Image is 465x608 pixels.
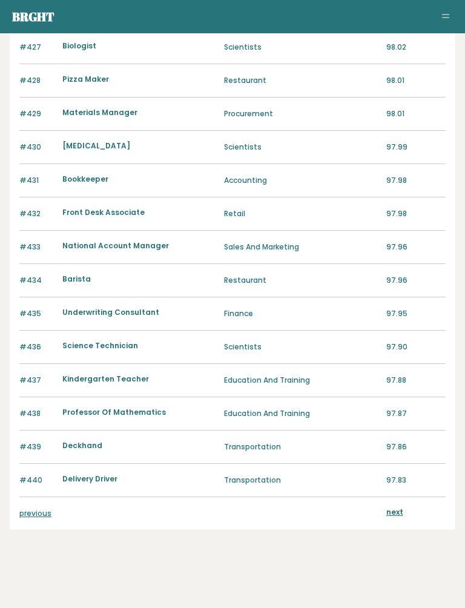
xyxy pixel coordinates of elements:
[224,408,378,419] p: Education And Training
[19,441,55,452] p: #439
[19,42,55,53] p: #427
[19,208,55,219] p: #432
[224,175,378,186] p: Accounting
[386,441,446,452] p: 97.86
[224,75,378,86] p: Restaurant
[19,142,55,153] p: #430
[62,140,130,151] a: [MEDICAL_DATA]
[19,342,55,352] p: #436
[386,42,446,53] p: 98.02
[62,207,145,217] a: Front Desk Associate
[62,374,149,384] a: Kindergarten Teacher
[224,242,378,253] p: Sales And Marketing
[386,308,446,319] p: 97.95
[62,74,109,84] a: Pizza Maker
[19,475,55,486] p: #440
[62,440,102,451] a: Deckhand
[224,475,378,486] p: Transportation
[224,208,378,219] p: Retail
[224,142,378,153] p: Scientists
[224,375,378,386] p: Education And Training
[62,240,169,251] a: National Account Manager
[62,274,91,284] a: Barista
[19,108,55,119] p: #429
[62,474,117,484] a: Delivery Driver
[19,308,55,319] p: #435
[224,108,378,119] p: Procurement
[19,375,55,386] p: #437
[19,175,55,186] p: #431
[224,308,378,319] p: Finance
[62,340,138,351] a: Science Technician
[386,142,446,153] p: 97.99
[62,407,166,417] a: Professor Of Mathematics
[386,408,446,419] p: 97.87
[386,242,446,253] p: 97.96
[386,175,446,186] p: 97.98
[62,41,96,51] a: Biologist
[386,208,446,219] p: 97.98
[438,10,453,24] button: Toggle navigation
[19,75,55,86] p: #428
[62,307,159,317] a: Underwriting Consultant
[62,107,137,117] a: Materials Manager
[386,475,446,486] p: 97.83
[19,508,51,518] a: previous
[224,275,378,286] p: Restaurant
[386,108,446,119] p: 98.01
[386,275,446,286] p: 97.96
[386,507,403,517] a: next
[19,275,55,286] p: #434
[386,75,446,86] p: 98.01
[224,42,378,53] p: Scientists
[12,8,54,25] a: Brght
[224,342,378,352] p: Scientists
[386,342,446,352] p: 97.90
[19,408,55,419] p: #438
[19,242,55,253] p: #433
[386,375,446,386] p: 97.88
[62,174,108,184] a: Bookkeeper
[224,441,378,452] p: Transportation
